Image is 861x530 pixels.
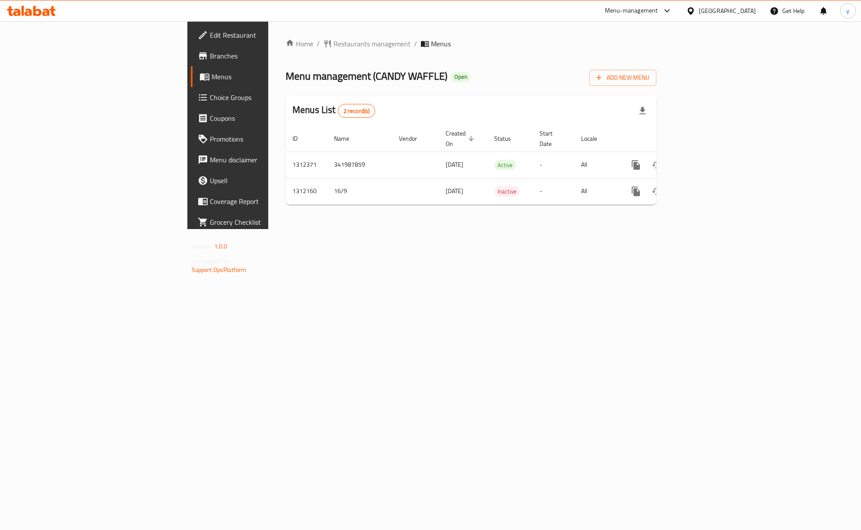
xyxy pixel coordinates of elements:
td: All [574,152,619,178]
span: Locale [581,133,608,144]
span: Get support on: [192,255,231,267]
span: Status [494,133,522,144]
span: Upsell [210,175,324,186]
span: Open [451,73,471,81]
div: Export file [632,100,653,121]
a: Branches [191,45,331,66]
button: more [626,181,646,202]
span: Inactive [494,187,520,197]
button: Change Status [646,181,667,202]
div: Inactive [494,186,520,197]
span: Name [334,133,360,144]
span: Menu disclaimer [210,155,324,165]
nav: breadcrumb [286,39,656,49]
span: Grocery Checklist [210,217,324,227]
span: [DATE] [446,159,463,170]
div: [GEOGRAPHIC_DATA] [699,6,756,16]
li: / [414,39,417,49]
div: Open [451,72,471,82]
table: enhanced table [286,126,716,205]
span: Created On [446,128,477,149]
span: Menus [212,71,324,82]
span: Version: [192,241,213,252]
td: All [574,178,619,204]
button: Change Status [646,155,667,175]
span: Coverage Report [210,196,324,207]
div: Menu-management [605,6,658,16]
span: Active [494,160,516,170]
td: - [533,152,574,178]
span: Start Date [540,128,564,149]
h2: Menus List [292,103,375,118]
div: Total records count [338,104,376,118]
span: Add New Menu [596,72,649,83]
a: Restaurants management [323,39,411,49]
td: 16/9 [327,178,392,204]
span: 1.0.0 [214,241,228,252]
span: Choice Groups [210,92,324,103]
span: Menus [431,39,451,49]
span: Branches [210,51,324,61]
a: Coupons [191,108,331,129]
a: Grocery Checklist [191,212,331,233]
span: Promotions [210,134,324,144]
button: Add New Menu [589,70,656,86]
span: [DATE] [446,185,463,197]
td: 341987859 [327,152,392,178]
a: Promotions [191,129,331,149]
span: ID [292,133,309,144]
span: Menu management ( CANDY WAFFLE ) [286,66,447,86]
button: more [626,155,646,175]
a: Choice Groups [191,87,331,108]
a: Menus [191,66,331,87]
a: Coverage Report [191,191,331,212]
span: Edit Restaurant [210,30,324,40]
th: Actions [619,126,716,152]
span: 2 record(s) [338,107,375,115]
span: Coupons [210,113,324,123]
a: Upsell [191,170,331,191]
a: Support.OpsPlatform [192,264,247,275]
a: Menu disclaimer [191,149,331,170]
span: y [846,6,849,16]
a: Edit Restaurant [191,25,331,45]
td: - [533,178,574,204]
span: Vendor [399,133,428,144]
span: Restaurants management [334,39,411,49]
